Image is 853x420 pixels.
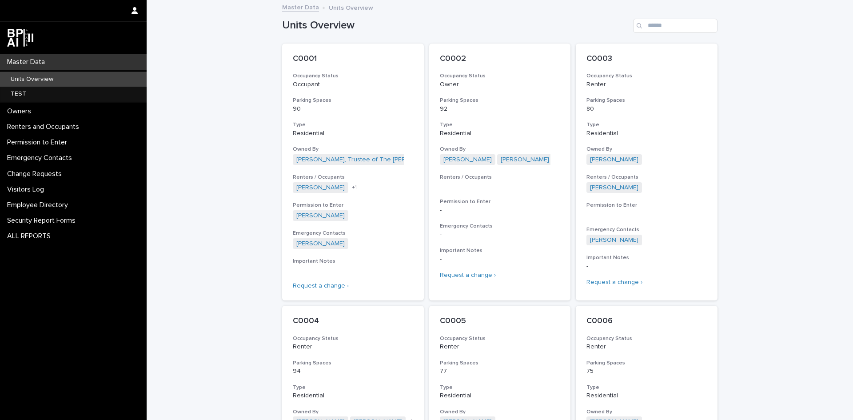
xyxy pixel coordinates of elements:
[4,90,33,98] p: TEST
[4,232,58,240] p: ALL REPORTS
[293,174,413,181] h3: Renters / Occupants
[440,81,560,88] p: Owner
[586,343,707,351] p: Renter
[4,170,69,178] p: Change Requests
[440,368,560,375] p: 77
[590,184,638,192] a: [PERSON_NAME]
[440,130,560,137] p: Residential
[4,58,52,66] p: Master Data
[4,123,86,131] p: Renters and Occupants
[440,384,560,391] h3: Type
[429,44,571,300] a: C0002Occupancy StatusOwnerParking Spaces92TypeResidentialOwned By[PERSON_NAME] [PERSON_NAME] Rent...
[293,283,349,289] a: Request a change ›
[282,44,424,300] a: C0001Occupancy StatusOccupantParking Spaces90TypeResidentialOwned By[PERSON_NAME], Trustee of The...
[440,316,560,326] p: C0005
[440,198,560,205] h3: Permission to Enter
[440,408,560,416] h3: Owned By
[440,174,560,181] h3: Renters / Occupants
[293,384,413,391] h3: Type
[293,81,413,88] p: Occupant
[586,335,707,342] h3: Occupancy Status
[633,19,717,33] input: Search
[329,2,373,12] p: Units Overview
[440,231,560,239] p: -
[586,360,707,367] h3: Parking Spaces
[293,360,413,367] h3: Parking Spaces
[4,201,75,209] p: Employee Directory
[4,138,74,147] p: Permission to Enter
[296,184,345,192] a: [PERSON_NAME]
[440,335,560,342] h3: Occupancy Status
[7,29,33,47] img: dwgmcNfxSF6WIOOXiGgu
[293,266,413,274] p: -
[282,2,319,12] a: Master Data
[440,54,560,64] p: C0002
[293,258,413,265] h3: Important Notes
[586,226,707,233] h3: Emergency Contacts
[440,343,560,351] p: Renter
[440,256,560,263] p: -
[293,316,413,326] p: C0004
[586,408,707,416] h3: Owned By
[293,146,413,153] h3: Owned By
[293,202,413,209] h3: Permission to Enter
[586,130,707,137] p: Residential
[586,121,707,128] h3: Type
[586,210,707,218] p: -
[293,121,413,128] h3: Type
[293,335,413,342] h3: Occupancy Status
[440,72,560,80] h3: Occupancy Status
[293,97,413,104] h3: Parking Spaces
[586,392,707,400] p: Residential
[586,202,707,209] h3: Permission to Enter
[293,368,413,375] p: 94
[293,105,413,113] p: 90
[293,230,413,237] h3: Emergency Contacts
[586,384,707,391] h3: Type
[440,247,560,254] h3: Important Notes
[4,154,79,162] p: Emergency Contacts
[4,185,51,194] p: Visitors Log
[586,279,642,285] a: Request a change ›
[293,408,413,416] h3: Owned By
[296,240,345,248] a: [PERSON_NAME]
[586,368,707,375] p: 75
[440,146,560,153] h3: Owned By
[293,392,413,400] p: Residential
[586,263,707,270] p: -
[586,105,707,113] p: 80
[440,121,560,128] h3: Type
[440,272,496,278] a: Request a change ›
[296,156,528,164] a: [PERSON_NAME], Trustee of The [PERSON_NAME] Revocable Trust dated [DATE]
[282,19,630,32] h1: Units Overview
[586,72,707,80] h3: Occupancy Status
[586,146,707,153] h3: Owned By
[4,76,60,83] p: Units Overview
[296,212,345,220] a: [PERSON_NAME]
[293,343,413,351] p: Renter
[440,360,560,367] h3: Parking Spaces
[586,254,707,261] h3: Important Notes
[440,105,560,113] p: 92
[576,44,717,300] a: C0003Occupancy StatusRenterParking Spaces80TypeResidentialOwned By[PERSON_NAME] Renters / Occupan...
[293,54,413,64] p: C0001
[586,81,707,88] p: Renter
[501,156,549,164] a: [PERSON_NAME]
[586,54,707,64] p: C0003
[440,392,560,400] p: Residential
[352,185,357,190] span: + 1
[586,174,707,181] h3: Renters / Occupants
[4,216,83,225] p: Security Report Forms
[293,72,413,80] h3: Occupancy Status
[440,182,560,190] p: -
[440,97,560,104] h3: Parking Spaces
[586,97,707,104] h3: Parking Spaces
[586,316,707,326] p: C0006
[440,207,560,214] p: -
[590,156,638,164] a: [PERSON_NAME]
[4,107,38,116] p: Owners
[440,223,560,230] h3: Emergency Contacts
[443,156,492,164] a: [PERSON_NAME]
[590,236,638,244] a: [PERSON_NAME]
